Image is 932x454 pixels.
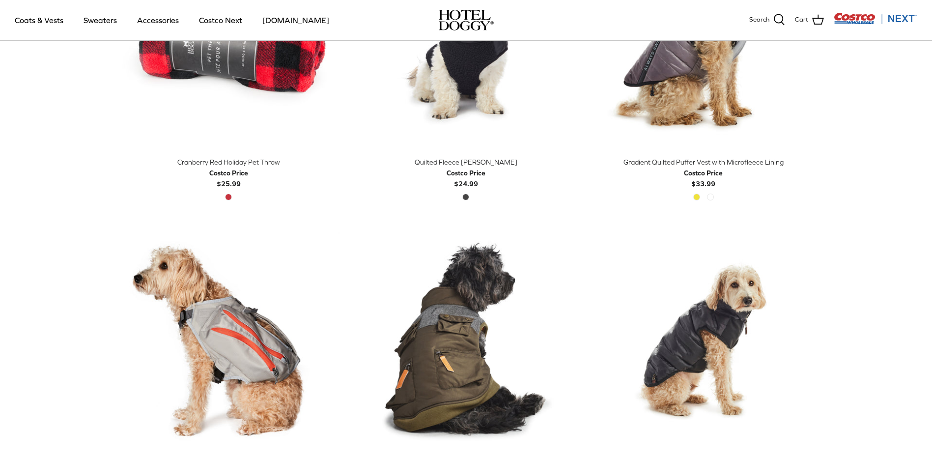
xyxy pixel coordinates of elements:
img: hoteldoggycom [439,10,494,30]
a: Quilted Fleece [PERSON_NAME] Costco Price$24.99 [355,157,577,190]
a: Cart [795,14,824,27]
img: Costco Next [834,12,917,25]
a: hoteldoggy.com hoteldoggycom [439,10,494,30]
a: Puffer Vest [592,228,815,451]
a: Visit Costco Next [834,19,917,26]
a: Hotel Doggy Multi-Pocket Utility Coat [355,228,577,451]
div: Costco Price [447,168,485,178]
a: Costco Next [190,3,251,37]
div: Costco Price [684,168,723,178]
a: Gradient Quilted Puffer Vest with Microfleece Lining Costco Price$33.99 [592,157,815,190]
div: Gradient Quilted Puffer Vest with Microfleece Lining [592,157,815,168]
b: $25.99 [209,168,248,188]
a: Hiking Vest with Pockets [117,228,340,451]
span: Search [749,15,769,25]
div: Costco Price [209,168,248,178]
a: Coats & Vests [6,3,72,37]
a: Accessories [128,3,188,37]
div: Cranberry Red Holiday Pet Throw [117,157,340,168]
a: Search [749,14,785,27]
a: Cranberry Red Holiday Pet Throw Costco Price$25.99 [117,157,340,190]
div: Quilted Fleece [PERSON_NAME] [355,157,577,168]
b: $33.99 [684,168,723,188]
span: Cart [795,15,808,25]
a: Sweaters [75,3,126,37]
b: $24.99 [447,168,485,188]
a: [DOMAIN_NAME] [254,3,338,37]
